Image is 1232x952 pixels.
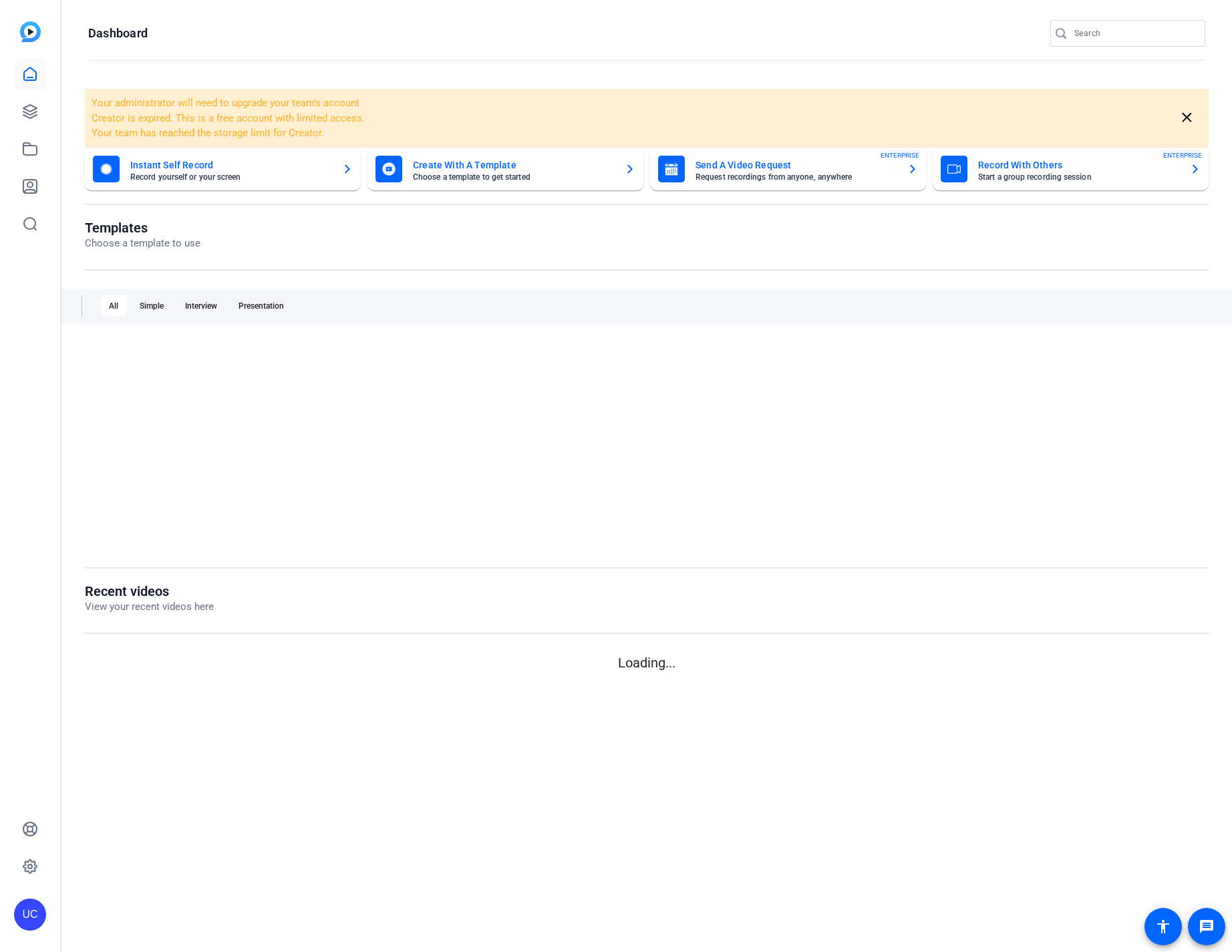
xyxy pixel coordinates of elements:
[1179,110,1195,126] mat-icon: close
[85,220,200,236] h1: Templates
[130,173,331,181] mat-card-subtitle: Record yourself or your screen
[230,295,292,317] div: Presentation
[881,150,919,160] span: ENTERPRISE
[14,899,46,931] div: UC
[85,236,200,251] p: Choose a template to use
[978,173,1179,181] mat-card-subtitle: Start a group recording session
[1074,25,1195,41] input: Search
[696,157,897,173] mat-card-title: Send A Video Request
[20,21,41,42] img: blue-gradient.svg
[367,148,643,190] button: Create With A TemplateChoose a template to get started
[85,599,214,615] p: View your recent videos here
[1163,150,1202,160] span: ENTERPRISE
[696,173,897,181] mat-card-subtitle: Request recordings from anyone, anywhere
[413,173,614,181] mat-card-subtitle: Choose a template to get started
[1199,919,1215,935] mat-icon: message
[92,126,991,141] li: Your team has reached the storage limit for Creator.
[85,583,214,599] h1: Recent videos
[85,148,361,190] button: Instant Self RecordRecord yourself or your screen
[413,157,614,173] mat-card-title: Create With A Template
[933,148,1209,190] button: Record With OthersStart a group recording sessionENTERPRISE
[92,97,359,109] span: Your administrator will need to upgrade your team's account
[88,25,148,41] h1: Dashboard
[85,653,1209,673] p: Loading...
[650,148,926,190] button: Send A Video RequestRequest recordings from anyone, anywhereENTERPRISE
[177,295,225,317] div: Interview
[92,111,991,126] li: Creator is expired. This is a free account with limited access.
[132,295,172,317] div: Simple
[130,157,331,173] mat-card-title: Instant Self Record
[1155,919,1171,935] mat-icon: accessibility
[101,295,126,317] div: All
[978,157,1179,173] mat-card-title: Record With Others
